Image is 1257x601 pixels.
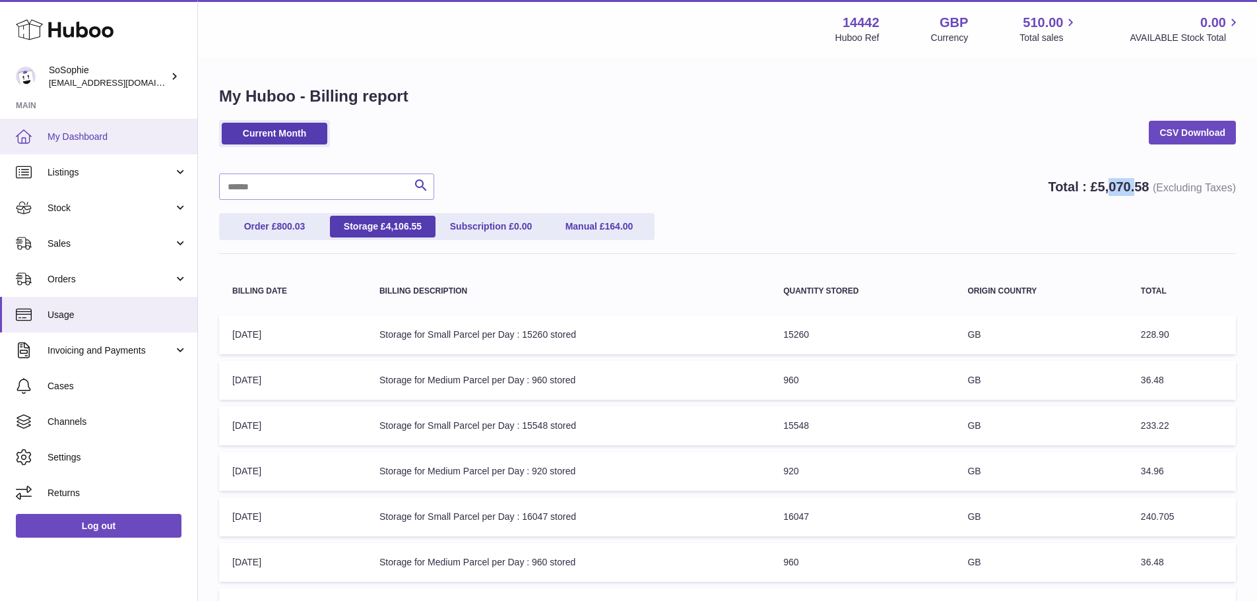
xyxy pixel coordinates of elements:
th: Quantity Stored [770,274,954,309]
span: Returns [48,487,187,499]
div: Huboo Ref [835,32,880,44]
span: 164.00 [605,221,633,232]
strong: 14442 [843,14,880,32]
a: Order £800.03 [222,216,327,237]
span: Channels [48,416,187,428]
th: Total [1128,274,1236,309]
td: [DATE] [219,361,366,400]
span: 34.96 [1141,466,1164,476]
div: Currency [931,32,969,44]
a: Subscription £0.00 [438,216,544,237]
div: SoSophie [49,64,168,89]
th: Billing Description [366,274,770,309]
span: Usage [48,309,187,321]
td: 920 [770,452,954,491]
td: GB [954,543,1127,582]
span: My Dashboard [48,131,187,143]
td: [DATE] [219,452,366,491]
span: 800.03 [276,221,305,232]
span: Listings [48,166,174,179]
td: 15548 [770,406,954,445]
span: (Excluding Taxes) [1153,182,1236,193]
span: Orders [48,273,174,286]
a: CSV Download [1149,121,1236,144]
img: internalAdmin-14442@internal.huboo.com [16,67,36,86]
span: 36.48 [1141,375,1164,385]
span: 240.705 [1141,511,1175,522]
td: GB [954,497,1127,536]
td: [DATE] [219,543,366,582]
td: GB [954,406,1127,445]
td: 960 [770,543,954,582]
a: Storage £4,106.55 [330,216,435,237]
span: 0.00 [1200,14,1226,32]
a: Manual £164.00 [546,216,652,237]
td: GB [954,315,1127,354]
td: [DATE] [219,497,366,536]
span: 510.00 [1023,14,1063,32]
th: Origin Country [954,274,1127,309]
span: AVAILABLE Stock Total [1130,32,1241,44]
span: [EMAIL_ADDRESS][DOMAIN_NAME] [49,77,194,88]
th: Billing Date [219,274,366,309]
span: 5,070.58 [1098,179,1149,194]
td: GB [954,452,1127,491]
td: [DATE] [219,315,366,354]
td: [DATE] [219,406,366,445]
span: Total sales [1019,32,1078,44]
td: Storage for Medium Parcel per Day : 960 stored [366,543,770,582]
span: Invoicing and Payments [48,344,174,357]
span: 233.22 [1141,420,1169,431]
span: Cases [48,380,187,393]
a: 510.00 Total sales [1019,14,1078,44]
h1: My Huboo - Billing report [219,86,1236,107]
td: 15260 [770,315,954,354]
td: Storage for Small Parcel per Day : 15260 stored [366,315,770,354]
td: Storage for Medium Parcel per Day : 960 stored [366,361,770,400]
span: Settings [48,451,187,464]
td: Storage for Small Parcel per Day : 15548 stored [366,406,770,445]
td: Storage for Medium Parcel per Day : 920 stored [366,452,770,491]
span: Sales [48,237,174,250]
strong: Total : £ [1048,179,1236,194]
td: 16047 [770,497,954,536]
td: GB [954,361,1127,400]
td: Storage for Small Parcel per Day : 16047 stored [366,497,770,536]
a: Log out [16,514,181,538]
a: 0.00 AVAILABLE Stock Total [1130,14,1241,44]
span: 228.90 [1141,329,1169,340]
strong: GBP [940,14,968,32]
span: 0.00 [514,221,532,232]
td: 960 [770,361,954,400]
span: Stock [48,202,174,214]
span: 4,106.55 [386,221,422,232]
span: 36.48 [1141,557,1164,567]
a: Current Month [222,123,327,144]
